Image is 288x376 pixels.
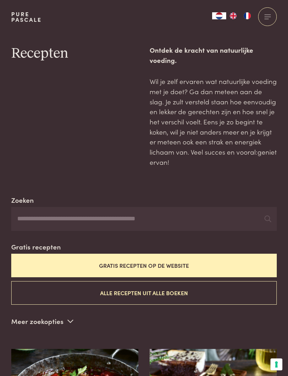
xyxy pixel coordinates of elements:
[240,12,254,19] a: FR
[11,45,138,63] h1: Recepten
[270,358,282,370] button: Uw voorkeuren voor toestemming voor trackingtechnologieën
[226,12,254,19] ul: Language list
[11,11,42,22] a: PurePascale
[212,12,226,19] div: Language
[212,12,226,19] a: NL
[11,316,73,326] p: Meer zoekopties
[11,195,34,205] label: Zoeken
[150,45,253,65] strong: Ontdek de kracht van natuurlijke voeding.
[11,254,277,277] button: Gratis recepten op de website
[11,242,61,252] label: Gratis recepten
[212,12,254,19] aside: Language selected: Nederlands
[11,281,277,305] button: Alle recepten uit alle boeken
[150,76,277,167] p: Wil je zelf ervaren wat natuurlijke voeding met je doet? Ga dan meteen aan de slag. Je zult verst...
[226,12,240,19] a: EN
